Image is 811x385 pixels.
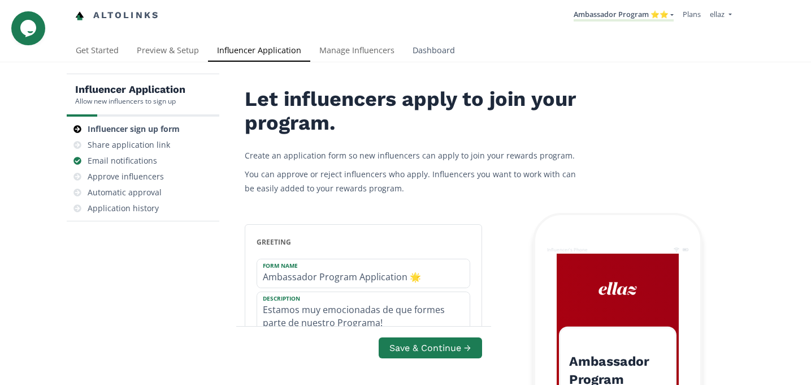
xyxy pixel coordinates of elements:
[88,187,162,198] div: Automatic approval
[574,9,674,22] a: Ambassador Program ⭐️⭐️
[710,9,725,19] span: ellaz
[88,139,170,151] div: Share application link
[88,203,159,214] div: Application history
[75,83,185,96] h5: Influencer Application
[88,155,157,166] div: Email notifications
[88,123,180,135] div: Influencer sign up form
[599,282,636,294] img: ew9eVGDHp6dD
[404,40,464,63] a: Dashboard
[11,11,47,45] iframe: chat widget
[75,6,160,25] a: Altolinks
[379,337,482,358] button: Save & Continue →
[75,11,84,20] img: favicon-32x32.png
[245,148,584,162] p: Create an application form so new influencers can apply to join your rewards program.
[310,40,404,63] a: Manage Influencers
[128,40,208,63] a: Preview & Setup
[208,40,310,63] a: Influencer Application
[257,292,470,334] textarea: Estamos muy emocionadas de que formes parte de nuestro Programa!
[683,9,701,19] a: Plans
[245,167,584,195] p: You can approve or reject influencers who apply. Influencers you want to work with can be easily ...
[547,246,588,253] div: Influencer's Phone
[67,40,128,63] a: Get Started
[88,171,164,182] div: Approve influencers
[257,237,291,247] span: greeting
[710,9,731,22] a: ellaz
[257,292,458,302] label: Description
[75,96,185,106] div: Allow new influencers to sign up
[245,88,584,135] h2: Let influencers apply to join your program.
[257,259,458,269] label: Form Name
